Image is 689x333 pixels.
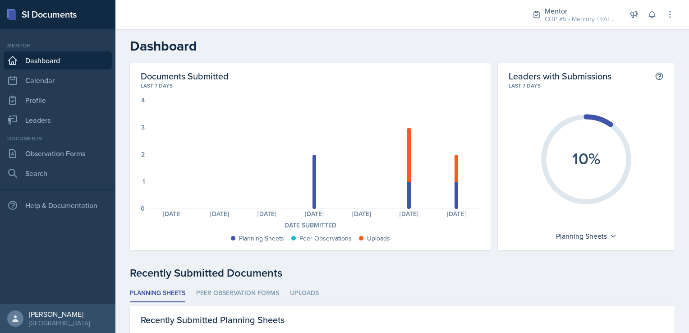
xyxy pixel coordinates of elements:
[141,82,480,90] div: Last 7 days
[141,221,480,230] div: Date Submitted
[385,211,432,217] div: [DATE]
[290,211,338,217] div: [DATE]
[4,144,112,162] a: Observation Forms
[29,310,90,319] div: [PERSON_NAME]
[4,134,112,143] div: Documents
[545,5,617,16] div: Mentor
[29,319,90,328] div: [GEOGRAPHIC_DATA]
[141,124,145,130] div: 3
[4,51,112,69] a: Dashboard
[509,70,611,82] h2: Leaders with Submissions
[4,196,112,214] div: Help & Documentation
[509,82,664,90] div: Last 7 days
[130,38,675,54] h2: Dashboard
[367,234,390,243] div: Uploads
[239,234,284,243] div: Planning Sheets
[338,211,385,217] div: [DATE]
[196,211,243,217] div: [DATE]
[4,111,112,129] a: Leaders
[299,234,352,243] div: Peer Observations
[551,229,621,243] div: Planning Sheets
[243,211,290,217] div: [DATE]
[290,285,319,302] li: Uploads
[142,178,145,185] div: 1
[141,151,145,157] div: 2
[4,42,112,50] div: Mentor
[432,211,480,217] div: [DATE]
[196,285,279,302] li: Peer Observation Forms
[545,14,617,24] div: COP #5 - Mercury / FALL 2025
[141,70,480,82] h2: Documents Submitted
[572,147,601,170] text: 10%
[130,265,675,281] div: Recently Submitted Documents
[130,285,185,302] li: Planning Sheets
[141,97,145,103] div: 4
[4,164,112,182] a: Search
[4,91,112,109] a: Profile
[141,205,145,212] div: 0
[4,71,112,89] a: Calendar
[148,211,196,217] div: [DATE]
